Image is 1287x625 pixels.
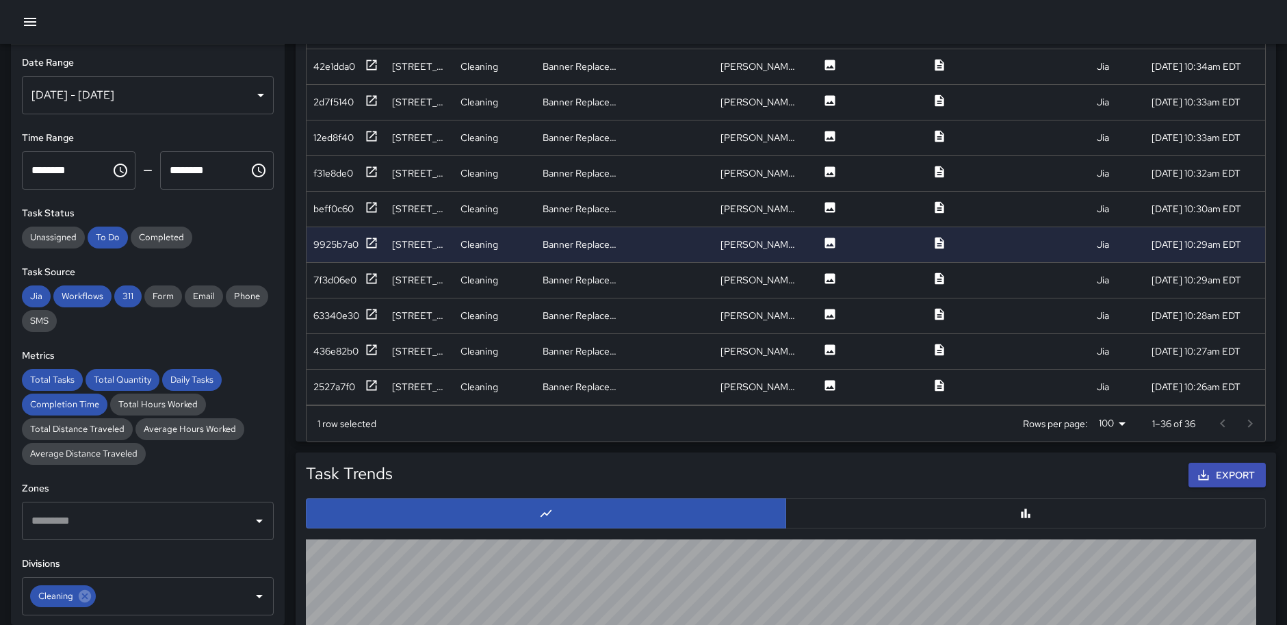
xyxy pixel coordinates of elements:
div: 149 R Street Northeast [392,166,447,180]
button: Open [250,511,269,531]
div: Cleaning [30,585,96,607]
div: Ruben Lechuga [720,166,796,180]
div: SMS [22,310,57,332]
h6: Time Range [22,131,274,146]
div: 311 [114,285,142,307]
button: 12ed8f40 [313,129,378,146]
div: 9/16/2025, 10:29am EDT [1152,238,1241,251]
div: Jia [1097,238,1109,251]
div: Total Quantity [86,369,159,391]
div: 1520 Eckington Place Northeast [392,309,447,322]
button: 436e82b0 [313,343,378,360]
div: beff0c60 [313,202,354,216]
span: Cleaning [30,588,81,604]
div: Banner Replacement [543,60,618,73]
div: 2d7f5140 [313,95,354,109]
div: 9/16/2025, 10:29am EDT [1152,273,1241,287]
div: 436e82b0 [313,344,359,358]
div: Jia [1097,273,1109,287]
span: Total Distance Traveled [22,423,133,435]
button: Choose time, selected time is 12:00 AM [107,157,134,184]
div: Banner Replacement [543,131,618,144]
div: Ruben Lechuga [720,273,796,287]
span: 311 [114,290,142,302]
div: 100 [1093,413,1130,433]
h6: Divisions [22,557,274,572]
span: Phone [226,290,268,302]
div: Jia [1097,166,1109,180]
div: 1500 Eckington Place Northeast [392,344,447,358]
span: Unassigned [22,231,85,243]
div: 9/16/2025, 10:34am EDT [1152,60,1241,73]
div: 9/16/2025, 10:27am EDT [1152,344,1240,358]
span: To Do [88,231,128,243]
div: 12ed8f40 [313,131,354,144]
div: 9/16/2025, 10:33am EDT [1152,131,1240,144]
div: Cleaning [460,95,498,109]
div: Ruben Lechuga [720,202,796,216]
div: 9/16/2025, 10:28am EDT [1152,309,1240,322]
h6: Task Source [22,265,274,280]
span: Form [144,290,182,302]
div: Jia [1097,309,1109,322]
button: 2d7f5140 [313,94,378,111]
button: Choose time, selected time is 11:59 PM [245,157,272,184]
button: Bar Chart [785,498,1266,528]
div: Ruben Lechuga [720,238,796,251]
span: Total Hours Worked [110,398,206,410]
div: 9/16/2025, 10:33am EDT [1152,95,1240,109]
div: Banner Replacement [543,380,618,394]
div: Ruben Lechuga [720,380,796,394]
div: Banner Replacement [543,273,618,287]
div: Banner Replacement [543,95,618,109]
div: Total Tasks [22,369,83,391]
h5: Task Trends [306,463,393,485]
div: 9925b7a0 [313,238,359,251]
button: Export [1188,463,1266,488]
div: Ruben Lechuga [720,309,796,322]
div: Total Hours Worked [110,394,206,416]
div: Jia [1097,60,1109,73]
div: To Do [88,227,128,248]
h6: Task Status [22,206,274,221]
div: Cleaning [460,238,498,251]
div: 1 row selected [317,417,376,431]
span: Email [185,290,223,302]
div: Form [144,285,182,307]
div: Jia [1097,95,1109,109]
div: Cleaning [460,344,498,358]
svg: Line Chart [539,507,553,520]
div: 1628 Eckington Place Northeast [392,131,447,144]
div: Workflows [53,285,112,307]
button: beff0c60 [313,201,378,218]
div: Jia [1097,131,1109,144]
div: Jia [1097,202,1109,216]
div: Unassigned [22,227,85,248]
div: Cleaning [460,60,498,73]
button: 2527a7f0 [313,379,378,396]
h6: Date Range [22,55,274,71]
div: Ruben Lechuga [720,60,796,73]
span: Completion Time [22,398,107,410]
div: Cleaning [460,202,498,216]
button: 7f3d06e0 [313,272,378,289]
h6: Metrics [22,348,274,363]
button: f31e8de0 [313,165,378,182]
div: 1500 Eckington Place Northeast [392,380,447,394]
span: Workflows [53,290,112,302]
h6: Zones [22,481,274,496]
span: Daily Tasks [162,374,222,385]
div: Average Hours Worked [135,418,244,440]
div: Jia [22,285,51,307]
p: 1–36 of 36 [1152,417,1195,431]
div: 9/16/2025, 10:32am EDT [1152,166,1240,180]
button: Open [250,587,269,606]
div: Banner Replacement [543,238,618,251]
button: 42e1dda0 [313,58,378,75]
div: Jia [1097,344,1109,358]
span: Average Hours Worked [135,423,244,435]
div: Cleaning [460,273,498,287]
div: Phone [226,285,268,307]
span: SMS [22,315,57,327]
div: Email [185,285,223,307]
